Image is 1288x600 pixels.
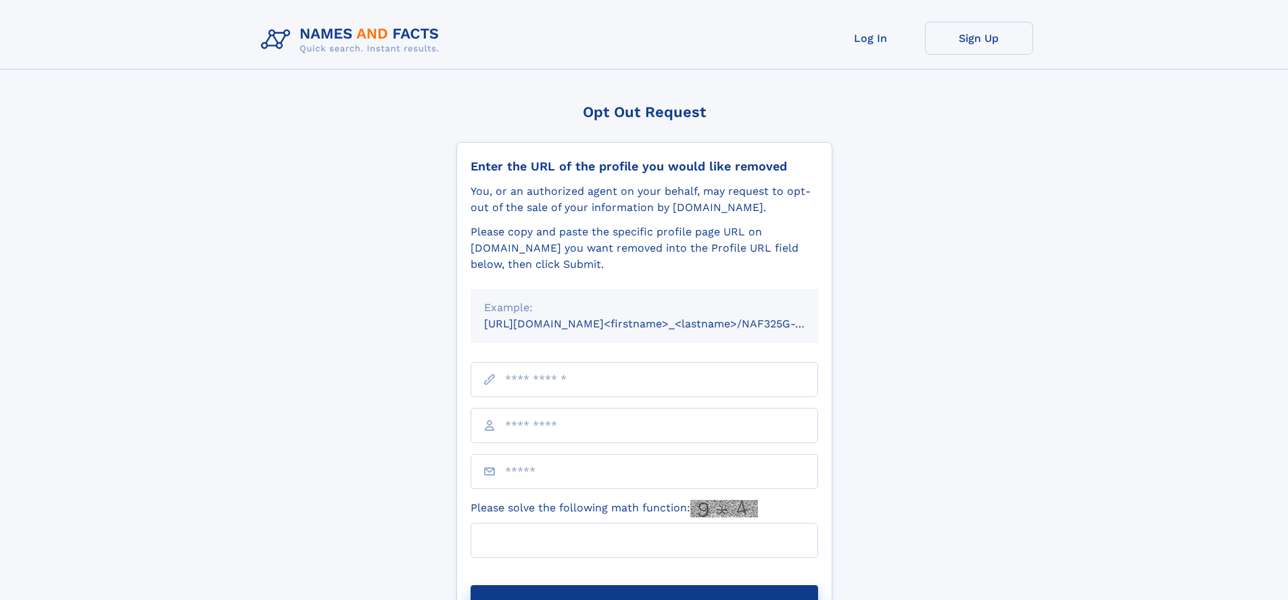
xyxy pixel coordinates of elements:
[256,22,450,58] img: Logo Names and Facts
[471,183,818,216] div: You, or an authorized agent on your behalf, may request to opt-out of the sale of your informatio...
[456,103,832,120] div: Opt Out Request
[484,317,844,330] small: [URL][DOMAIN_NAME]<firstname>_<lastname>/NAF325G-xxxxxxxx
[471,224,818,273] div: Please copy and paste the specific profile page URL on [DOMAIN_NAME] you want removed into the Pr...
[471,500,758,517] label: Please solve the following math function:
[925,22,1033,55] a: Sign Up
[471,159,818,174] div: Enter the URL of the profile you would like removed
[484,300,805,316] div: Example:
[817,22,925,55] a: Log In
